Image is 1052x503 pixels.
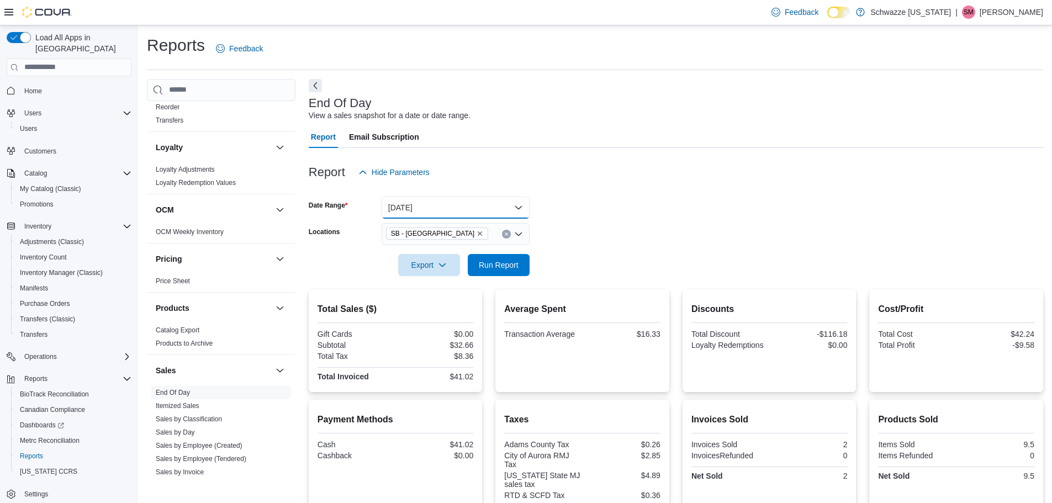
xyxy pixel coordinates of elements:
button: Open list of options [514,230,523,239]
span: Catalog Export [156,326,199,335]
button: Purchase Orders [11,296,136,311]
a: Manifests [15,282,52,295]
button: Catalog [2,166,136,181]
a: Itemized Sales [156,402,199,410]
div: View a sales snapshot for a date or date range. [309,110,471,121]
div: 2 [771,440,847,449]
div: Total Cost [878,330,954,338]
span: Washington CCRS [15,465,131,478]
a: Canadian Compliance [15,403,89,416]
a: BioTrack Reconciliation [15,388,93,401]
span: BioTrack Reconciliation [20,390,89,399]
span: Loyalty Adjustments [156,165,215,174]
h2: Payment Methods [318,413,474,426]
div: $8.36 [398,352,473,361]
span: Reports [24,374,47,383]
button: Reports [2,371,136,386]
button: Catalog [20,167,51,180]
div: Total Profit [878,341,954,350]
div: Cash [318,440,393,449]
h2: Average Spent [504,303,660,316]
a: Catalog Export [156,326,199,334]
button: Canadian Compliance [11,402,136,417]
a: Price Sheet [156,277,190,285]
span: Sales by Day [156,428,195,437]
button: Inventory Manager (Classic) [11,265,136,280]
span: Reports [20,452,43,460]
span: Sales by Employee (Created) [156,441,242,450]
span: [US_STATE] CCRS [20,467,77,476]
span: Operations [24,352,57,361]
span: Reports [20,372,131,385]
div: $0.26 [585,440,660,449]
button: Hide Parameters [354,161,434,183]
div: Gift Cards [318,330,393,338]
span: Run Report [479,260,519,271]
button: Home [2,83,136,99]
a: Reorder [156,103,179,111]
span: Settings [24,490,48,499]
button: Pricing [156,253,271,264]
span: Inventory [20,220,131,233]
span: Promotions [15,198,131,211]
div: Transaction Average [504,330,580,338]
a: OCM Weekly Inventory [156,228,224,236]
span: Sales by Classification [156,415,222,423]
div: City of Aurora RMJ Tax [504,451,580,469]
a: Products to Archive [156,340,213,347]
span: Transfers (Classic) [15,313,131,326]
span: Dashboards [15,419,131,432]
span: Adjustments (Classic) [20,237,84,246]
h3: End Of Day [309,97,372,110]
h2: Cost/Profit [878,303,1034,316]
button: Remove SB - Aurora from selection in this group [477,230,483,237]
span: Users [20,107,131,120]
span: Transfers [20,330,47,339]
span: Metrc Reconciliation [20,436,80,445]
h1: Reports [147,34,205,56]
span: Transfers [15,328,131,341]
div: $2.85 [585,451,660,460]
span: Canadian Compliance [20,405,85,414]
button: Operations [2,349,136,364]
span: SB - Aurora [386,227,488,240]
a: Feedback [767,1,823,23]
span: Settings [20,487,131,501]
a: Sales by Employee (Tendered) [156,455,246,463]
button: BioTrack Reconciliation [11,386,136,402]
button: Manifests [11,280,136,296]
strong: Net Sold [878,472,910,480]
a: Dashboards [15,419,68,432]
span: Load All Apps in [GEOGRAPHIC_DATA] [31,32,131,54]
div: Pricing [147,274,295,292]
div: Products [147,324,295,354]
div: $4.89 [585,471,660,480]
button: Export [398,254,460,276]
span: Purchase Orders [15,297,131,310]
span: SB - [GEOGRAPHIC_DATA] [391,228,474,239]
span: My Catalog (Classic) [20,184,81,193]
button: Loyalty [273,141,287,154]
span: BioTrack Reconciliation [15,388,131,401]
div: Loyalty Redemptions [691,341,767,350]
span: Transfers [156,116,183,125]
a: Metrc Reconciliation [15,434,84,447]
a: Transfers (Classic) [15,313,80,326]
h2: Discounts [691,303,848,316]
div: OCM [147,225,295,243]
a: Loyalty Redemption Values [156,179,236,187]
h2: Taxes [504,413,660,426]
h3: Loyalty [156,142,183,153]
span: Home [24,87,42,96]
button: Adjustments (Classic) [11,234,136,250]
button: Operations [20,350,61,363]
strong: Total Invoiced [318,372,369,381]
div: $41.02 [398,372,473,381]
button: Products [273,301,287,315]
button: Next [309,79,322,92]
strong: Net Sold [691,472,723,480]
a: Customers [20,145,61,158]
button: Transfers [11,327,136,342]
